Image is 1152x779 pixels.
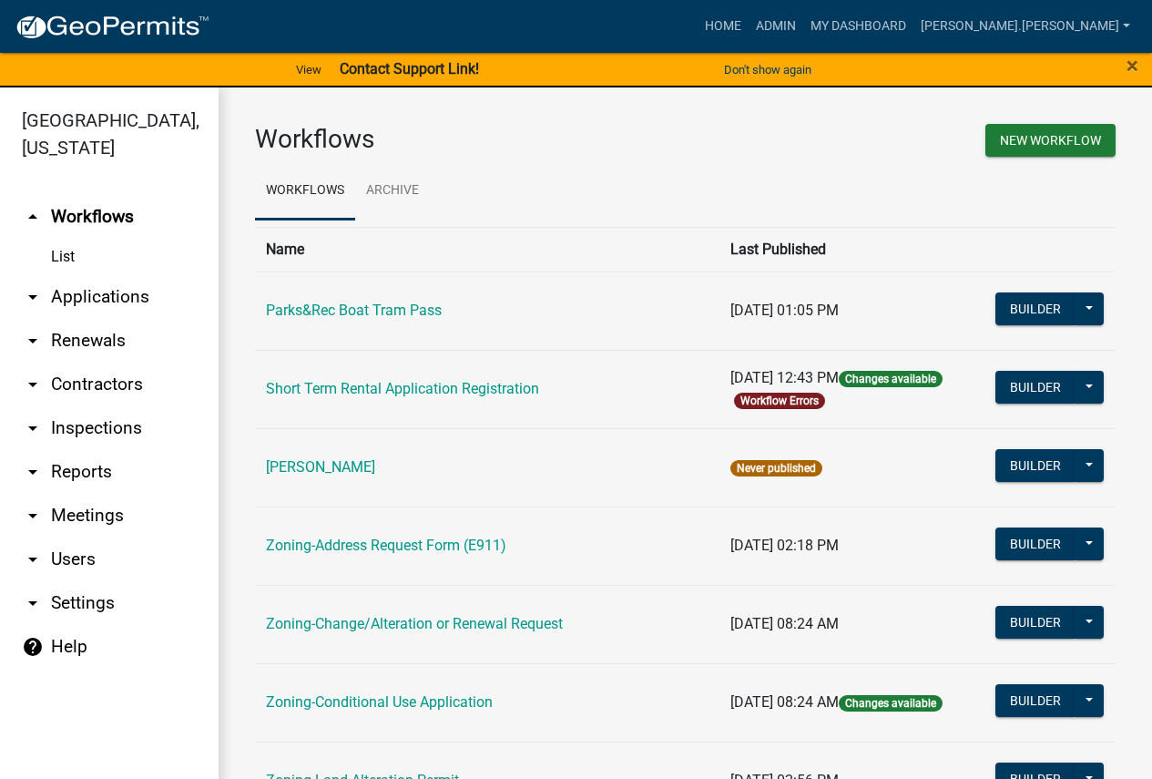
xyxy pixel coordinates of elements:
strong: Contact Support Link! [340,60,479,77]
a: Home [698,9,749,44]
span: Changes available [839,695,943,712]
span: [DATE] 01:05 PM [730,302,839,319]
a: Zoning-Conditional Use Application [266,693,493,711]
span: [DATE] 02:18 PM [730,537,839,554]
i: help [22,636,44,658]
i: arrow_drop_down [22,330,44,352]
i: arrow_drop_down [22,592,44,614]
i: arrow_drop_down [22,374,44,395]
a: Workflow Errors [740,395,819,407]
a: Parks&Rec Boat Tram Pass [266,302,442,319]
a: My Dashboard [803,9,913,44]
a: Zoning-Change/Alteration or Renewal Request [266,615,563,632]
i: arrow_drop_down [22,286,44,308]
span: Never published [730,460,822,477]
h3: Workflows [255,124,672,155]
button: Don't show again [717,55,819,85]
a: Admin [749,9,803,44]
i: arrow_drop_down [22,548,44,570]
th: Name [255,227,719,272]
span: [DATE] 08:24 AM [730,693,839,711]
i: arrow_drop_down [22,417,44,439]
button: Builder [995,292,1076,325]
button: Close [1127,55,1138,77]
i: arrow_drop_down [22,505,44,527]
a: Zoning-Address Request Form (E911) [266,537,506,554]
button: Builder [995,528,1076,560]
span: [DATE] 12:43 PM [730,369,839,386]
button: Builder [995,606,1076,639]
button: Builder [995,684,1076,717]
a: View [289,55,329,85]
span: × [1127,53,1138,78]
span: [DATE] 08:24 AM [730,615,839,632]
a: Archive [355,162,430,220]
button: Builder [995,371,1076,404]
a: Workflows [255,162,355,220]
i: arrow_drop_down [22,461,44,483]
a: [PERSON_NAME] [266,458,375,476]
button: New Workflow [985,124,1116,157]
th: Last Published [719,227,984,272]
button: Builder [995,449,1076,482]
a: [PERSON_NAME].[PERSON_NAME] [913,9,1137,44]
i: arrow_drop_up [22,206,44,228]
span: Changes available [839,371,943,387]
a: Short Term Rental Application Registration [266,380,539,397]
